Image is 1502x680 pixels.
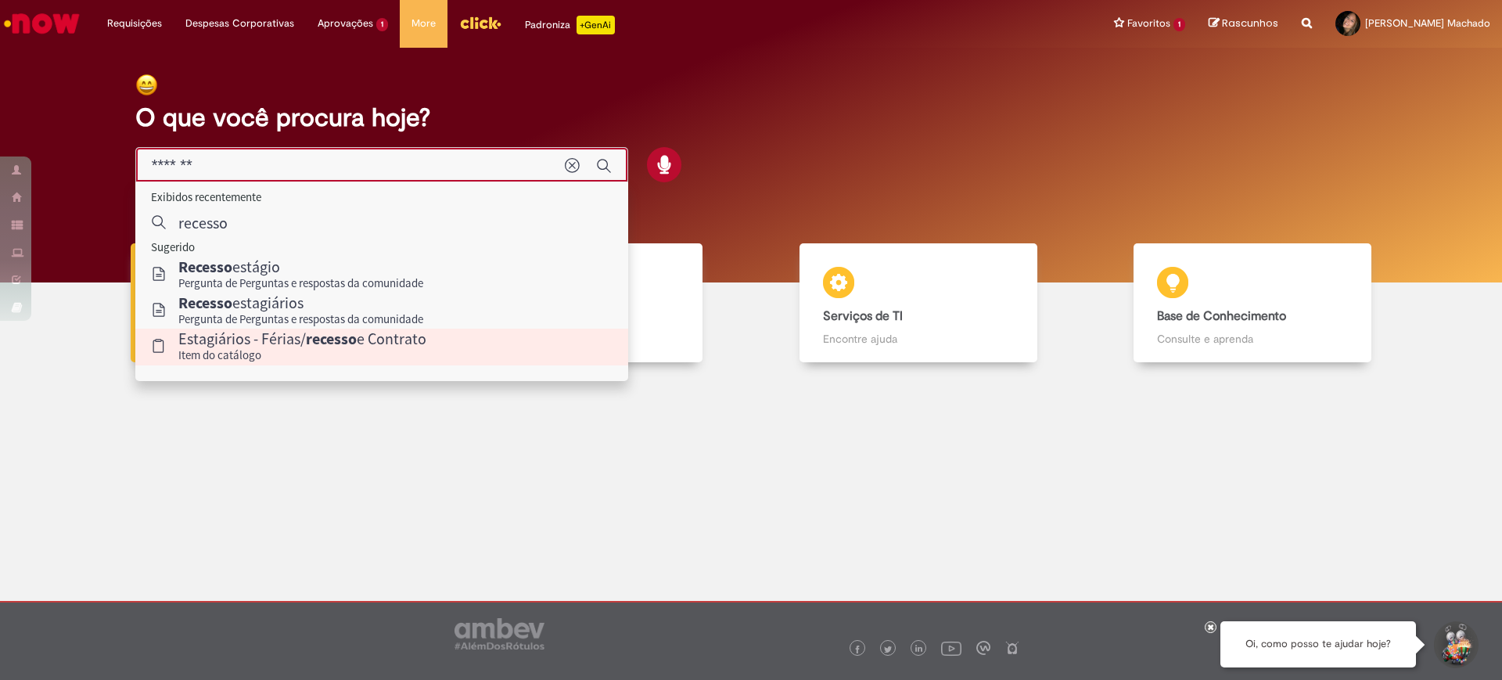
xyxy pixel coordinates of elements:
[455,618,544,649] img: logo_footer_ambev_rotulo_gray.png
[135,74,158,96] img: happy-face.png
[1005,641,1019,655] img: logo_footer_naosei.png
[2,8,82,39] img: ServiceNow
[853,646,861,653] img: logo_footer_facebook.png
[941,638,961,658] img: logo_footer_youtube.png
[1209,16,1278,31] a: Rascunhos
[577,16,615,34] p: +GenAi
[376,18,388,31] span: 1
[1432,621,1479,668] button: Iniciar Conversa de Suporte
[823,331,1014,347] p: Encontre ajuda
[884,646,892,653] img: logo_footer_twitter.png
[915,645,923,654] img: logo_footer_linkedin.png
[1222,16,1278,31] span: Rascunhos
[1127,16,1170,31] span: Favoritos
[1220,621,1416,667] div: Oi, como posso te ajudar hoje?
[1365,16,1490,30] span: [PERSON_NAME] Machado
[1086,243,1421,363] a: Base de Conhecimento Consulte e aprenda
[82,243,417,363] a: Tirar dúvidas Tirar dúvidas com Lupi Assist e Gen Ai
[823,308,903,324] b: Serviços de TI
[185,16,294,31] span: Despesas Corporativas
[751,243,1086,363] a: Serviços de TI Encontre ajuda
[135,104,1367,131] h2: O que você procura hoje?
[459,11,501,34] img: click_logo_yellow_360x200.png
[318,16,373,31] span: Aprovações
[525,16,615,34] div: Padroniza
[976,641,990,655] img: logo_footer_workplace.png
[411,16,436,31] span: More
[1157,308,1286,324] b: Base de Conhecimento
[1173,18,1185,31] span: 1
[1157,331,1348,347] p: Consulte e aprenda
[107,16,162,31] span: Requisições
